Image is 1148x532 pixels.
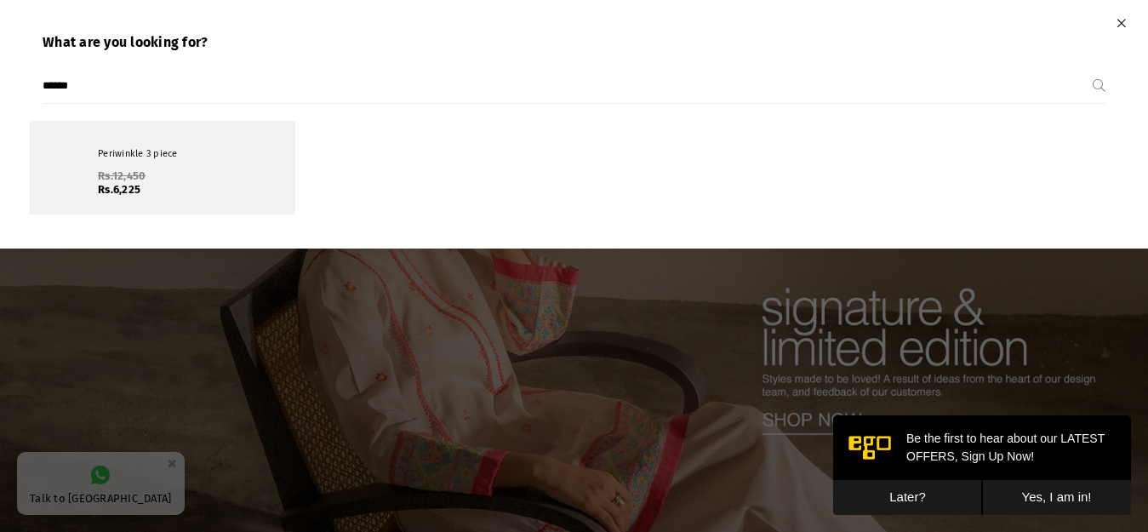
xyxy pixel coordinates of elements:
b: What are you looking for? [43,34,208,50]
span: Rs.6,225 [98,183,140,196]
a: Periwinkle 3 piece Rs.12,450 Rs.6,225 [30,121,295,215]
p: Periwinkle 3 piece [98,147,287,162]
span: Rs.12,450 [98,169,146,182]
button: Close [1111,9,1131,37]
iframe: webpush-onsite [833,415,1131,515]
